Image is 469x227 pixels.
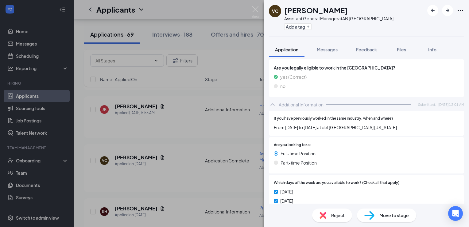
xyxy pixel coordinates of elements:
span: Are you looking for a: [274,142,311,148]
div: Additional Information [279,102,324,108]
svg: ChevronUp [269,101,276,108]
svg: ArrowLeftNew [429,7,436,14]
button: PlusAdd a tag [284,23,312,30]
span: Info [428,47,436,52]
h1: [PERSON_NAME] [284,5,348,15]
span: Are you legally eligible to work in the [GEOGRAPHIC_DATA]? [274,64,459,71]
span: Messages [317,47,338,52]
span: [DATE] [280,197,293,204]
svg: Ellipses [457,7,464,14]
svg: ArrowRight [444,7,451,14]
span: From [DATE] to [DATE] at del [GEOGRAPHIC_DATA] [US_STATE] [274,124,459,131]
div: VC [272,8,278,14]
div: Assistant General Manager at AB [GEOGRAPHIC_DATA] [284,15,393,22]
span: Feedback [356,47,377,52]
span: Which days of the week are you available to work? (Check all that apply) [274,180,399,186]
span: Application [275,47,298,52]
span: no [280,83,285,90]
button: ArrowRight [442,5,453,16]
span: Submitted: [418,102,436,107]
span: Move to stage [379,212,409,219]
span: Reject [331,212,345,219]
div: Open Intercom Messenger [448,206,463,221]
svg: Plus [306,25,310,29]
span: [DATE] [280,188,293,195]
span: [DATE] 12:01 AM [438,102,464,107]
span: yes (Correct) [280,74,307,80]
span: If you have previously worked in the same industry, when and where? [274,116,393,121]
span: Part-time Position [281,159,317,166]
span: Full-time Position [281,150,316,157]
button: ArrowLeftNew [427,5,438,16]
span: Files [397,47,406,52]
